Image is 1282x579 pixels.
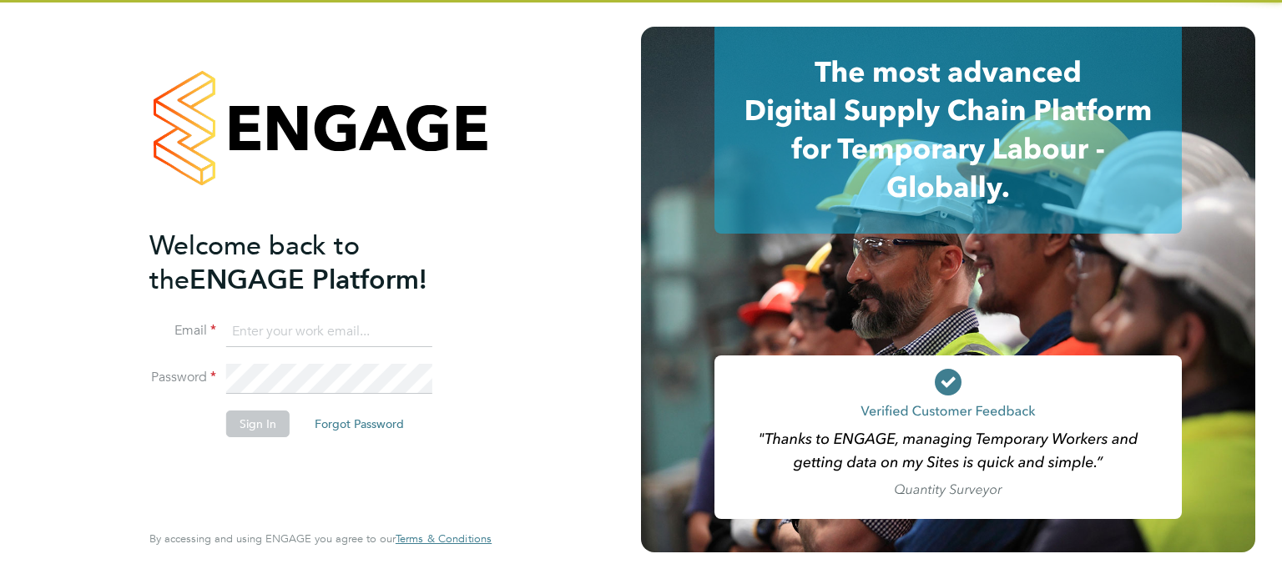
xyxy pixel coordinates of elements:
[226,317,432,347] input: Enter your work email...
[226,410,290,437] button: Sign In
[149,531,492,546] span: By accessing and using ENGAGE you agree to our
[149,229,475,297] h2: ENGAGE Platform!
[149,322,216,340] label: Email
[301,410,417,437] button: Forgot Password
[149,369,216,386] label: Password
[396,532,492,546] a: Terms & Conditions
[149,229,360,296] span: Welcome back to the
